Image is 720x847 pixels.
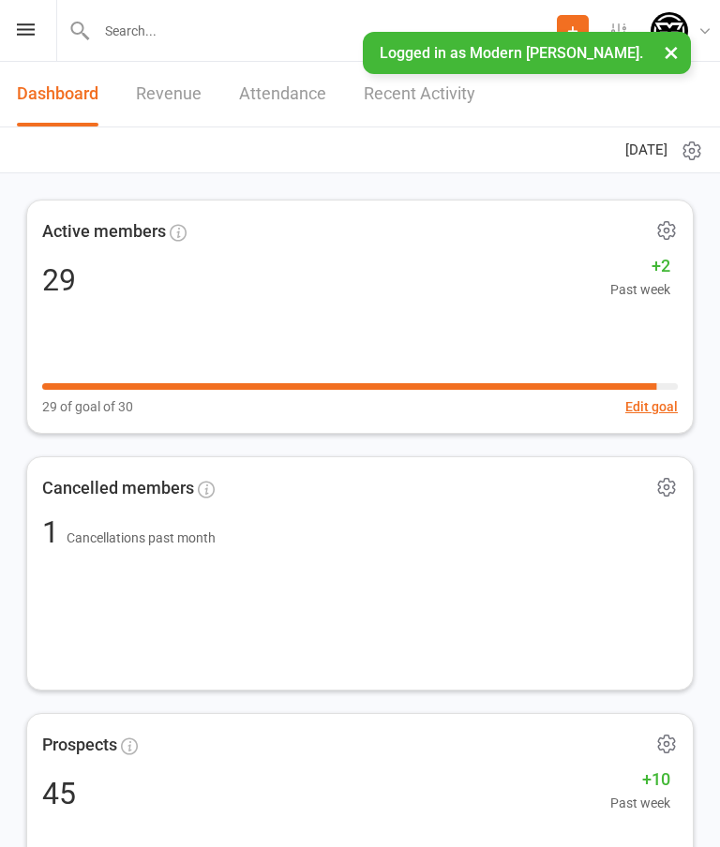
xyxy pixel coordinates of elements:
a: Revenue [136,62,202,126]
span: Past week [610,279,670,300]
div: 45 [42,779,76,809]
span: 1 [42,514,67,550]
span: [DATE] [625,139,667,161]
button: × [654,32,688,72]
a: Recent Activity [364,62,475,126]
span: Prospects [42,732,117,759]
span: +10 [610,766,670,794]
a: Dashboard [17,62,98,126]
img: thumb_image1750915221.png [651,12,688,50]
a: Attendance [239,62,326,126]
span: Cancellations past month [67,530,216,545]
span: Logged in as Modern [PERSON_NAME]. [380,44,643,62]
input: Search... [91,18,557,44]
div: 29 [42,265,76,295]
span: Cancelled members [42,475,194,502]
span: +2 [610,253,670,280]
span: Past week [610,793,670,813]
span: Active members [42,218,166,245]
button: Edit goal [625,396,678,417]
span: 29 of goal of 30 [42,396,133,417]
